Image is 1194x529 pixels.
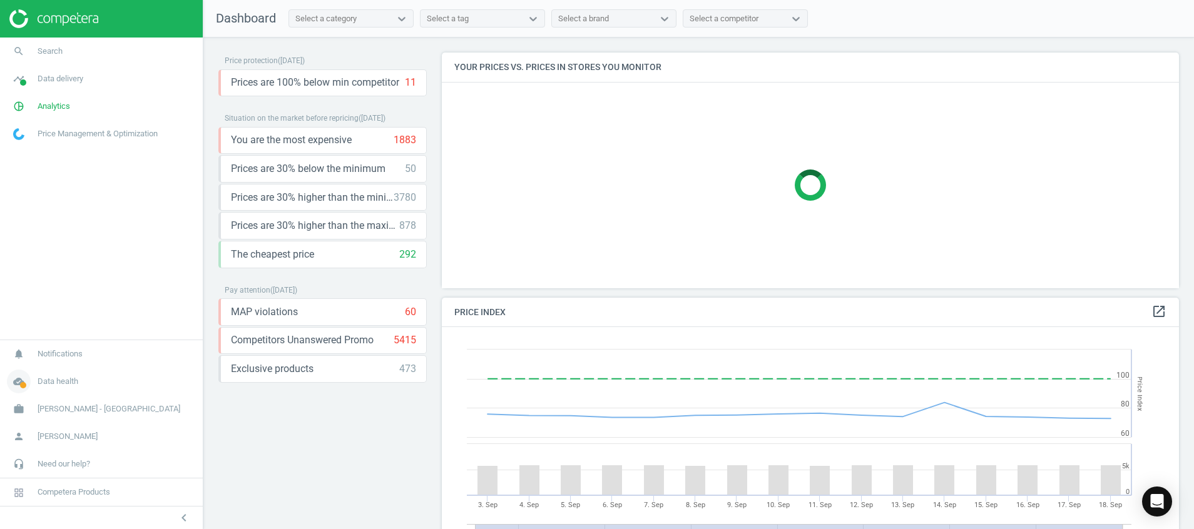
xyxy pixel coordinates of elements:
[690,13,758,24] div: Select a competitor
[399,219,416,233] div: 878
[7,370,31,393] i: cloud_done
[1121,429,1130,438] text: 60
[225,114,359,123] span: Situation on the market before repricing
[809,501,832,509] tspan: 11. Sep
[686,501,705,509] tspan: 8. Sep
[38,431,98,442] span: [PERSON_NAME]
[359,114,385,123] span: ( [DATE] )
[7,425,31,448] i: person
[399,362,416,376] div: 473
[7,39,31,63] i: search
[1151,304,1166,320] a: open_in_new
[405,162,416,176] div: 50
[1058,501,1081,509] tspan: 17. Sep
[427,13,469,24] div: Select a tag
[9,9,98,28] img: ajHJNr6hYgQAAAAASUVORK5CYII=
[933,501,956,509] tspan: 14. Sep
[216,11,276,26] span: Dashboard
[394,191,416,204] div: 3780
[225,56,278,65] span: Price protection
[231,133,352,147] span: You are the most expensive
[38,73,83,84] span: Data delivery
[7,94,31,118] i: pie_chart_outlined
[394,133,416,147] div: 1883
[1126,488,1130,496] text: 0
[38,46,63,57] span: Search
[558,13,609,24] div: Select a brand
[38,376,78,387] span: Data health
[1151,304,1166,319] i: open_in_new
[1099,501,1122,509] tspan: 18. Sep
[231,248,314,261] span: The cheapest price
[231,219,399,233] span: Prices are 30% higher than the maximal
[231,362,314,376] span: Exclusive products
[168,510,200,526] button: chevron_left
[1136,376,1144,411] tspan: Price Index
[442,298,1179,327] h4: Price Index
[7,342,31,366] i: notifications
[1121,400,1130,408] text: 80
[295,13,357,24] div: Select a category
[38,128,158,139] span: Price Management & Optimization
[7,452,31,476] i: headset_mic
[38,348,83,360] span: Notifications
[442,53,1179,82] h4: Your prices vs. prices in stores you monitor
[478,501,497,509] tspan: 3. Sep
[270,286,297,295] span: ( [DATE] )
[231,333,374,347] span: Competitors Unanswered Promo
[644,501,663,509] tspan: 7. Sep
[1116,371,1130,380] text: 100
[38,458,90,470] span: Need our help?
[231,162,385,176] span: Prices are 30% below the minimum
[38,101,70,112] span: Analytics
[974,501,998,509] tspan: 15. Sep
[225,286,270,295] span: Pay attention
[405,76,416,89] div: 11
[405,305,416,319] div: 60
[850,501,873,509] tspan: 12. Sep
[231,191,394,204] span: Prices are 30% higher than the minimum
[767,501,790,509] tspan: 10. Sep
[38,403,180,415] span: [PERSON_NAME] - [GEOGRAPHIC_DATA]
[278,56,305,65] span: ( [DATE] )
[231,305,298,319] span: MAP violations
[176,510,191,525] i: chevron_left
[519,501,539,509] tspan: 4. Sep
[561,501,580,509] tspan: 5. Sep
[231,76,399,89] span: Prices are 100% below min competitor
[13,128,24,140] img: wGWNvw8QSZomAAAAABJRU5ErkJggg==
[7,397,31,421] i: work
[1122,462,1130,470] text: 5k
[399,248,416,261] div: 292
[603,501,622,509] tspan: 6. Sep
[727,501,747,509] tspan: 9. Sep
[394,333,416,347] div: 5415
[891,501,914,509] tspan: 13. Sep
[1016,501,1039,509] tspan: 16. Sep
[38,486,110,498] span: Competera Products
[7,67,31,91] i: timeline
[1142,486,1172,516] div: Open Intercom Messenger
